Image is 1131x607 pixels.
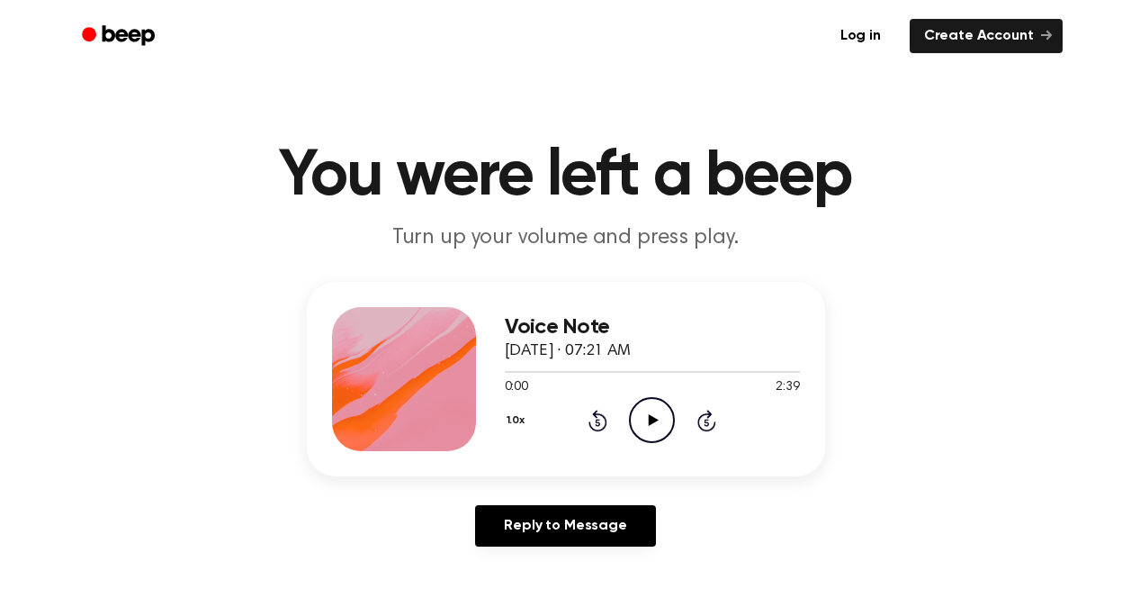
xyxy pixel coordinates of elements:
[105,144,1027,209] h1: You were left a beep
[505,405,532,436] button: 1.0x
[776,378,799,397] span: 2:39
[220,223,911,253] p: Turn up your volume and press play.
[475,505,655,547] a: Reply to Message
[505,378,528,397] span: 0:00
[505,343,631,359] span: [DATE] · 07:21 AM
[910,19,1063,53] a: Create Account
[69,19,171,54] a: Beep
[822,15,899,57] a: Log in
[505,315,800,340] h3: Voice Note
